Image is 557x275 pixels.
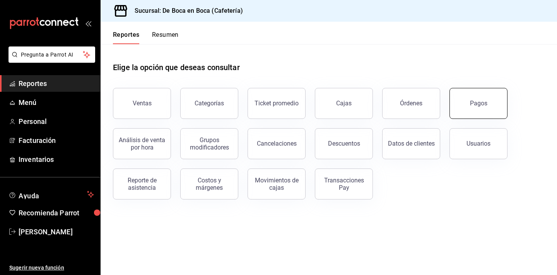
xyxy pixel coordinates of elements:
span: Reportes [19,78,94,89]
div: Ventas [133,100,152,107]
button: Movimientos de cajas [248,168,306,199]
div: Costos y márgenes [185,177,233,191]
div: Movimientos de cajas [253,177,301,191]
button: Reportes [113,31,140,44]
button: Descuentos [315,128,373,159]
div: Cajas [336,99,352,108]
span: Menú [19,97,94,108]
div: Descuentos [328,140,360,147]
div: Órdenes [400,100,422,107]
div: Reporte de asistencia [118,177,166,191]
div: Usuarios [466,140,490,147]
button: Reporte de asistencia [113,168,171,199]
span: Personal [19,116,94,127]
button: Resumen [152,31,179,44]
span: Recomienda Parrot [19,208,94,218]
div: Categorías [195,100,224,107]
div: Datos de clientes [388,140,435,147]
span: Sugerir nueva función [9,264,94,272]
button: Ventas [113,88,171,119]
button: Pagos [449,88,507,119]
button: Cancelaciones [248,128,306,159]
button: Categorías [180,88,238,119]
div: Cancelaciones [257,140,297,147]
button: Datos de clientes [382,128,440,159]
a: Cajas [315,88,373,119]
h1: Elige la opción que deseas consultar [113,62,240,73]
button: Transacciones Pay [315,168,373,199]
button: Órdenes [382,88,440,119]
div: navigation tabs [113,31,179,44]
div: Ticket promedio [255,100,299,107]
button: open_drawer_menu [85,20,91,26]
div: Transacciones Pay [320,177,368,191]
button: Pregunta a Parrot AI [9,46,95,63]
div: Grupos modificadores [185,136,233,151]
button: Grupos modificadores [180,128,238,159]
div: Análisis de venta por hora [118,136,166,151]
a: Pregunta a Parrot AI [5,56,95,64]
span: Ayuda [19,190,84,199]
span: Facturación [19,135,94,146]
div: Pagos [470,100,487,107]
span: Inventarios [19,154,94,165]
button: Ticket promedio [248,88,306,119]
span: [PERSON_NAME] [19,227,94,237]
h3: Sucursal: De Boca en Boca (Cafetería) [128,6,243,15]
button: Análisis de venta por hora [113,128,171,159]
span: Pregunta a Parrot AI [21,51,83,59]
button: Costos y márgenes [180,168,238,199]
button: Usuarios [449,128,507,159]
